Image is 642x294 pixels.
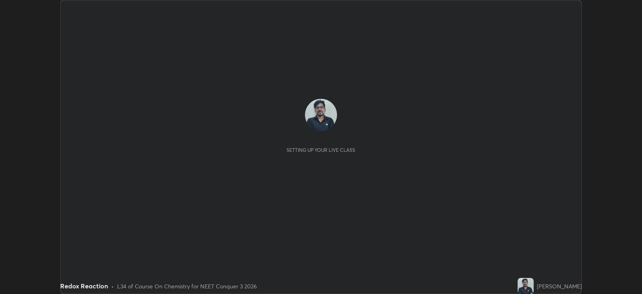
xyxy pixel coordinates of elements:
div: L34 of Course On Chemistry for NEET Conquer 3 2026 [117,282,257,290]
div: [PERSON_NAME] [537,282,582,290]
div: Setting up your live class [286,147,355,153]
img: c438d33b5f8f45deb8631a47d5d110ef.jpg [518,278,534,294]
img: c438d33b5f8f45deb8631a47d5d110ef.jpg [305,99,337,131]
div: • [111,282,114,290]
div: Redox Reaction [60,281,108,291]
